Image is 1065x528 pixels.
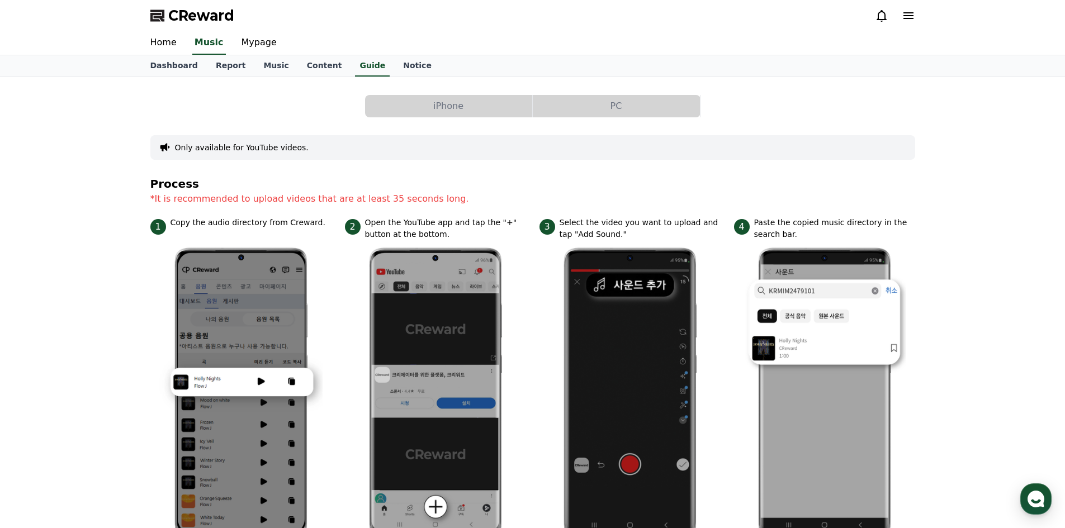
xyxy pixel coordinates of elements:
[539,219,555,235] span: 3
[175,142,309,153] button: Only available for YouTube videos.
[365,95,532,117] button: iPhone
[365,217,526,240] p: Open the YouTube app and tap the "+" button at the bottom.
[355,55,390,77] a: Guide
[150,219,166,235] span: 1
[233,31,286,55] a: Mypage
[560,217,721,240] p: Select the video you want to upload and tap "Add Sound."
[365,95,533,117] a: iPhone
[150,178,915,190] h4: Process
[345,219,361,235] span: 2
[533,95,700,117] button: PC
[141,55,207,77] a: Dashboard
[298,55,351,77] a: Content
[254,55,297,77] a: Music
[394,55,441,77] a: Notice
[734,219,750,235] span: 4
[192,31,226,55] a: Music
[141,31,186,55] a: Home
[754,217,915,240] p: Paste the copied music directory in the search bar.
[150,192,915,206] p: *It is recommended to upload videos that are at least 35 seconds long.
[168,7,234,25] span: CReward
[207,55,255,77] a: Report
[150,7,234,25] a: CReward
[171,217,325,229] p: Copy the audio directory from Creward.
